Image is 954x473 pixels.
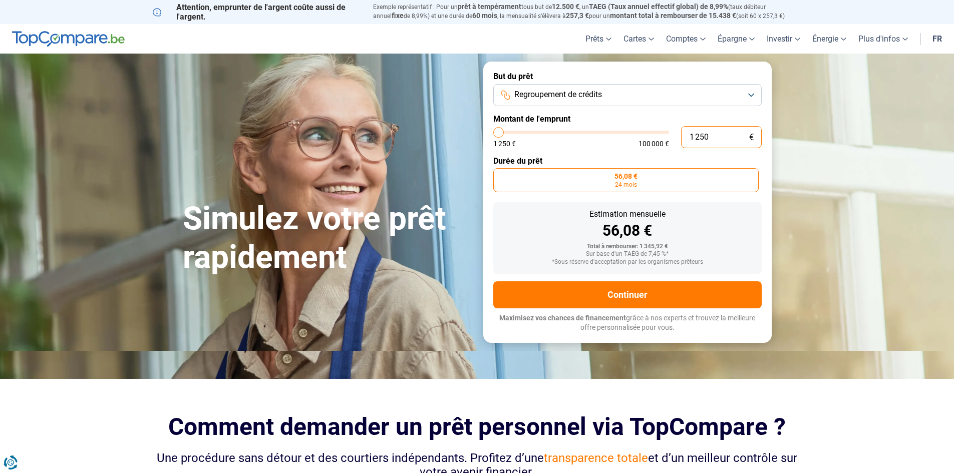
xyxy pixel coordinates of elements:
label: Montant de l'emprunt [493,114,762,124]
span: € [749,133,754,142]
div: Sur base d'un TAEG de 7,45 %* [501,251,754,258]
a: fr [926,24,948,54]
div: *Sous réserve d'acceptation par les organismes prêteurs [501,259,754,266]
span: 12.500 € [552,3,579,11]
span: 60 mois [472,12,497,20]
span: Maximisez vos chances de financement [499,314,626,322]
button: Regroupement de crédits [493,84,762,106]
span: montant total à rembourser de 15.438 € [610,12,736,20]
a: Comptes [660,24,712,54]
span: 257,3 € [566,12,589,20]
p: Exemple représentatif : Pour un tous but de , un (taux débiteur annuel de 8,99%) et une durée de ... [373,3,802,21]
a: Énergie [806,24,852,54]
h1: Simulez votre prêt rapidement [183,200,471,277]
span: 1 250 € [493,140,516,147]
a: Prêts [579,24,617,54]
span: 56,08 € [614,173,638,180]
span: 100 000 € [639,140,669,147]
p: grâce à nos experts et trouvez la meilleure offre personnalisée pour vous. [493,313,762,333]
h2: Comment demander un prêt personnel via TopCompare ? [153,413,802,440]
a: Plus d'infos [852,24,914,54]
a: Épargne [712,24,761,54]
p: Attention, emprunter de l'argent coûte aussi de l'argent. [153,3,361,22]
a: Investir [761,24,806,54]
span: TAEG (Taux annuel effectif global) de 8,99% [589,3,728,11]
img: TopCompare [12,31,125,47]
span: 24 mois [615,182,637,188]
span: transparence totale [544,451,648,465]
span: Regroupement de crédits [514,89,602,100]
a: Cartes [617,24,660,54]
div: Estimation mensuelle [501,210,754,218]
button: Continuer [493,281,762,308]
label: Durée du prêt [493,156,762,166]
label: But du prêt [493,72,762,81]
div: 56,08 € [501,223,754,238]
span: prêt à tempérament [458,3,521,11]
span: fixe [392,12,404,20]
div: Total à rembourser: 1 345,92 € [501,243,754,250]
